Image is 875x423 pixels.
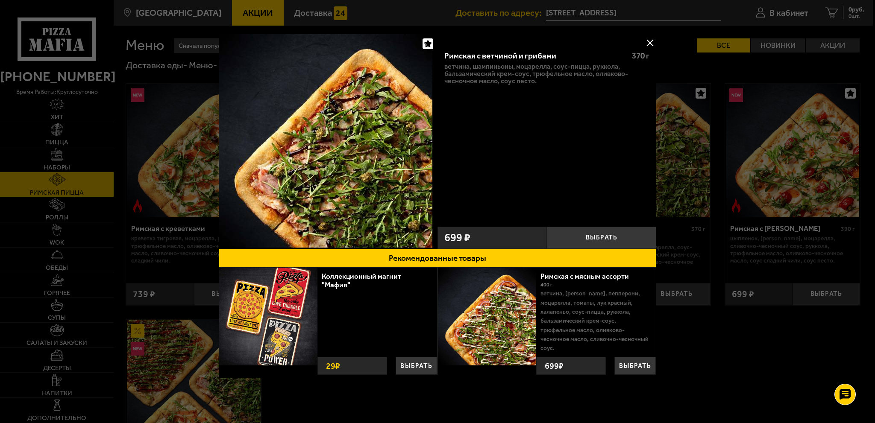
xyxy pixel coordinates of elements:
[540,289,650,353] p: ветчина, [PERSON_NAME], пепперони, моцарелла, томаты, лук красный, халапеньо, соус-пицца, руккола...
[219,34,437,249] a: Римская с ветчиной и грибами
[632,51,649,61] span: 370 г
[540,282,552,288] span: 400 г
[219,34,432,248] img: Римская с ветчиной и грибами
[543,357,566,374] strong: 699 ₽
[540,272,638,280] a: Римская с мясным ассорти
[444,63,649,85] p: ветчина, шампиньоны, моцарелла, соус-пицца, руккола, бальзамический крем-соус, трюфельное масло, ...
[547,227,656,249] button: Выбрать
[322,272,401,289] a: Коллекционный магнит "Мафия"
[324,357,342,374] strong: 29 ₽
[444,51,624,61] div: Римская с ветчиной и грибами
[219,249,656,268] button: Рекомендованные товары
[396,357,437,375] button: Выбрать
[614,357,656,375] button: Выбрать
[444,232,470,243] span: 699 ₽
